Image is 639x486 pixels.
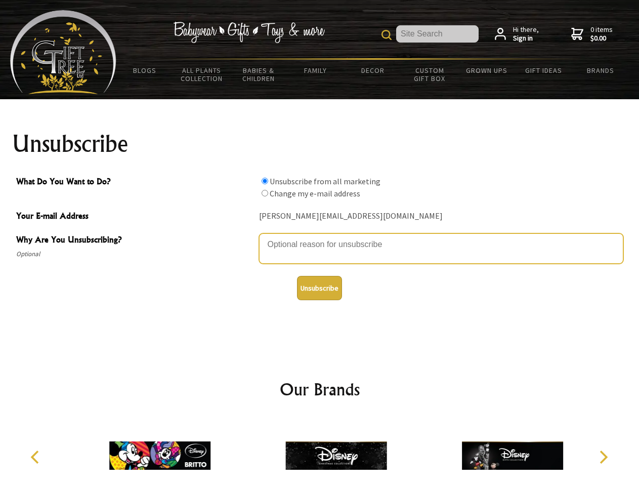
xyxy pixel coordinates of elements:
strong: $0.00 [590,34,613,43]
div: [PERSON_NAME][EMAIL_ADDRESS][DOMAIN_NAME] [259,209,623,224]
textarea: Why Are You Unsubscribing? [259,233,623,264]
a: Babies & Children [230,60,287,89]
h2: Our Brands [20,377,619,401]
label: Change my e-mail address [270,188,360,198]
input: What Do You Want to Do? [262,190,268,196]
a: Brands [572,60,629,81]
a: 0 items$0.00 [571,25,613,43]
span: Optional [16,248,254,260]
a: Grown Ups [458,60,515,81]
span: What Do You Want to Do? [16,175,254,190]
img: product search [381,30,392,40]
a: BLOGS [116,60,174,81]
span: 0 items [590,25,613,43]
a: Hi there,Sign in [495,25,539,43]
strong: Sign in [513,34,539,43]
a: Family [287,60,345,81]
a: Decor [344,60,401,81]
button: Previous [25,446,48,468]
input: What Do You Want to Do? [262,178,268,184]
a: Gift Ideas [515,60,572,81]
span: Your E-mail Address [16,210,254,224]
img: Babywear - Gifts - Toys & more [173,22,325,43]
span: Hi there, [513,25,539,43]
h1: Unsubscribe [12,132,627,156]
span: Why Are You Unsubscribing? [16,233,254,248]
button: Next [592,446,614,468]
img: Babyware - Gifts - Toys and more... [10,10,116,94]
input: Site Search [396,25,479,43]
label: Unsubscribe from all marketing [270,176,380,186]
a: All Plants Collection [174,60,231,89]
button: Unsubscribe [297,276,342,300]
a: Custom Gift Box [401,60,458,89]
